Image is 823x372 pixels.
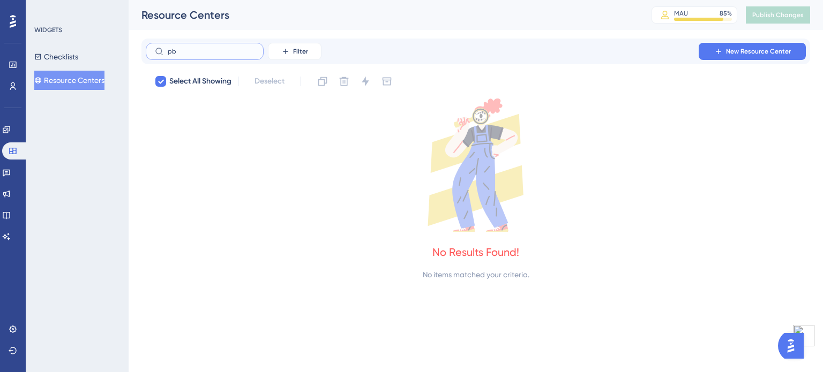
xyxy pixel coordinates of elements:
[720,9,732,18] div: 85 %
[674,9,688,18] div: MAU
[726,47,791,56] span: New Resource Center
[169,75,231,88] span: Select All Showing
[752,11,804,19] span: Publish Changes
[268,43,321,60] button: Filter
[141,7,625,22] div: Resource Centers
[293,47,308,56] span: Filter
[34,26,62,34] div: WIDGETS
[746,6,810,24] button: Publish Changes
[778,330,810,362] iframe: UserGuiding AI Assistant Launcher
[432,245,519,260] div: No Results Found!
[34,71,104,90] button: Resource Centers
[255,75,285,88] span: Deselect
[699,43,806,60] button: New Resource Center
[245,72,294,91] button: Deselect
[34,47,78,66] button: Checklists
[168,48,255,55] input: Search
[423,268,529,281] div: No items matched your criteria.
